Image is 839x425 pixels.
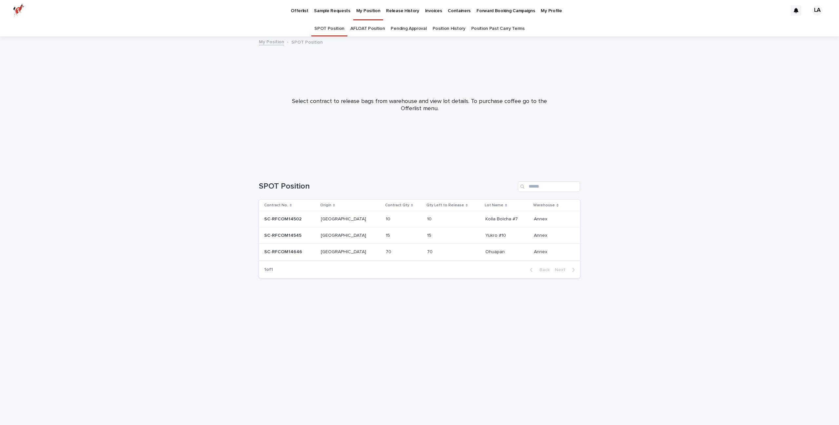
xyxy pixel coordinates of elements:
[485,215,519,222] p: Kolla Bolcha #7
[812,5,823,16] div: LA
[321,215,367,222] p: [GEOGRAPHIC_DATA]
[259,38,284,45] a: My Position
[321,248,367,255] p: [GEOGRAPHIC_DATA]
[533,202,555,209] p: Warehouse
[485,232,507,238] p: Yukro #10
[427,232,433,238] p: 15
[427,248,434,255] p: 70
[385,202,409,209] p: Contract Qty
[288,98,551,112] p: Select contract to release bags from warehouse and view lot details. To purchase coffee go to the...
[536,268,550,272] span: Back
[320,202,331,209] p: Origin
[433,21,465,36] a: Position History
[534,248,549,255] p: Annex
[471,21,525,36] a: Position Past Carry Terms
[259,182,515,191] h1: SPOT Position
[485,248,506,255] p: Ohuapan
[314,21,344,36] a: SPOT Position
[386,232,391,238] p: 15
[13,4,24,17] img: zttTXibQQrCfv9chImQE
[485,202,503,209] p: Lot Name
[264,202,288,209] p: Contract No.
[259,262,278,278] p: 1 of 1
[525,267,552,273] button: Back
[264,232,303,238] p: SC-RFCOM14545
[321,232,367,238] p: [GEOGRAPHIC_DATA]
[391,21,426,36] a: Pending Approval
[386,248,393,255] p: 70
[291,38,323,45] p: SPOT Position
[264,248,303,255] p: SC-RFCOM14646
[264,215,303,222] p: SC-RFCOM14502
[534,232,549,238] p: Annex
[386,215,392,222] p: 10
[259,244,580,260] tr: SC-RFCOM14646SC-RFCOM14646 [GEOGRAPHIC_DATA][GEOGRAPHIC_DATA] 7070 7070 OhuapanOhuapan AnnexAnnex
[259,227,580,244] tr: SC-RFCOM14545SC-RFCOM14545 [GEOGRAPHIC_DATA][GEOGRAPHIC_DATA] 1515 1515 Yukro #10Yukro #10 AnnexA...
[427,215,433,222] p: 10
[518,181,580,192] input: Search
[555,268,569,272] span: Next
[350,21,385,36] a: AFLOAT Position
[259,211,580,228] tr: SC-RFCOM14502SC-RFCOM14502 [GEOGRAPHIC_DATA][GEOGRAPHIC_DATA] 1010 1010 Kolla Bolcha #7Kolla Bolc...
[534,215,549,222] p: Annex
[426,202,464,209] p: Qty Left to Release
[552,267,580,273] button: Next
